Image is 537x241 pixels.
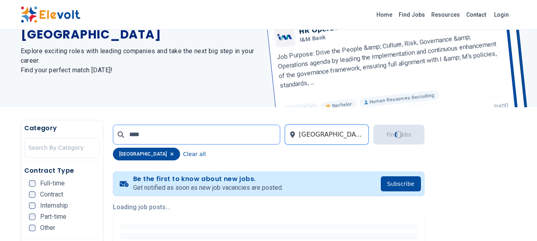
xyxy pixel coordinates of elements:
button: Find JobsLoading... [373,125,424,145]
a: Resources [428,8,463,21]
input: Contract [29,191,35,198]
span: Internship [40,202,68,209]
button: Subscribe [381,176,421,191]
span: Full-time [40,180,65,187]
a: Login [489,7,514,23]
h2: Explore exciting roles with leading companies and take the next big step in your career. Find you... [21,46,259,75]
a: Contact [463,8,489,21]
h4: Be the first to know about new jobs. [133,175,283,183]
span: Other [40,225,55,231]
a: Find Jobs [395,8,428,21]
img: Elevolt [21,6,80,23]
p: Loading job posts... [113,202,425,212]
input: Part-time [29,214,35,220]
h1: The Latest Jobs in [GEOGRAPHIC_DATA] [21,13,259,42]
iframe: Chat Widget [497,203,537,241]
input: Full-time [29,180,35,187]
h5: Category [24,123,100,133]
h5: Contract Type [24,166,100,175]
div: Loading... [393,129,404,140]
input: Other [29,225,35,231]
button: Clear all [183,148,206,160]
span: Contract [40,191,63,198]
input: Internship [29,202,35,209]
p: Get notified as soon as new job vacancies are posted. [133,183,283,193]
div: [GEOGRAPHIC_DATA] [113,148,180,160]
a: Home [373,8,395,21]
span: Part-time [40,214,66,220]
